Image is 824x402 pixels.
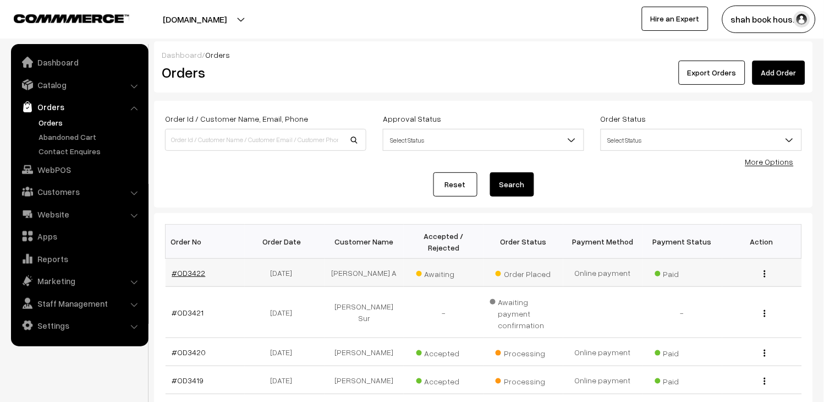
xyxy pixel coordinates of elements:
[245,366,325,394] td: [DATE]
[764,270,766,278] img: Menu
[416,373,471,387] span: Accepted
[36,117,145,128] a: Orders
[325,366,404,394] td: [PERSON_NAME]
[14,75,145,95] a: Catalog
[172,308,204,317] a: #OD3421
[655,345,710,359] span: Paid
[563,259,643,287] td: Online payment
[496,265,551,280] span: Order Placed
[162,50,202,59] a: Dashboard
[496,345,551,359] span: Processing
[752,61,805,85] a: Add Order
[496,373,551,387] span: Processing
[245,225,325,259] th: Order Date
[764,350,766,357] img: Menu
[484,225,563,259] th: Order Status
[245,287,325,338] td: [DATE]
[655,373,710,387] span: Paid
[642,287,722,338] td: -
[14,14,129,23] img: COMMMERCE
[642,7,708,31] a: Hire an Expert
[642,225,722,259] th: Payment Status
[722,6,816,33] button: shah book hous…
[245,259,325,287] td: [DATE]
[14,182,145,202] a: Customers
[601,113,646,124] label: Order Status
[433,172,477,197] a: Reset
[601,129,802,151] span: Select Status
[325,338,404,366] td: [PERSON_NAME]
[383,113,441,124] label: Approval Status
[14,160,145,180] a: WebPOS
[490,172,534,197] button: Search
[205,50,230,59] span: Orders
[14,204,145,224] a: Website
[325,225,404,259] th: Customer Name
[794,11,810,28] img: user
[162,49,805,61] div: /
[679,61,745,85] button: Export Orders
[14,97,145,117] a: Orders
[36,131,145,143] a: Abandoned Cart
[14,52,145,72] a: Dashboard
[14,11,110,24] a: COMMMERCE
[563,338,643,366] td: Online payment
[14,316,145,335] a: Settings
[172,376,204,385] a: #OD3419
[383,129,584,151] span: Select Status
[172,347,206,357] a: #OD3420
[601,131,801,150] span: Select Status
[764,310,766,317] img: Menu
[36,145,145,157] a: Contact Enquires
[764,378,766,385] img: Menu
[416,345,471,359] span: Accepted
[14,226,145,246] a: Apps
[490,294,557,331] span: Awaiting payment confirmation
[325,287,404,338] td: [PERSON_NAME] Sur
[162,64,365,81] h2: Orders
[404,225,484,259] th: Accepted / Rejected
[165,113,308,124] label: Order Id / Customer Name, Email, Phone
[245,338,325,366] td: [DATE]
[124,6,265,33] button: [DOMAIN_NAME]
[745,157,794,166] a: More Options
[14,271,145,291] a: Marketing
[404,287,484,338] td: -
[14,249,145,269] a: Reports
[325,259,404,287] td: [PERSON_NAME] A
[722,225,802,259] th: Action
[655,265,710,280] span: Paid
[563,366,643,394] td: Online payment
[416,265,471,280] span: Awaiting
[383,131,584,150] span: Select Status
[14,294,145,313] a: Staff Management
[165,129,366,151] input: Order Id / Customer Name / Customer Email / Customer Phone
[172,268,206,278] a: #OD3422
[166,225,245,259] th: Order No
[563,225,643,259] th: Payment Method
